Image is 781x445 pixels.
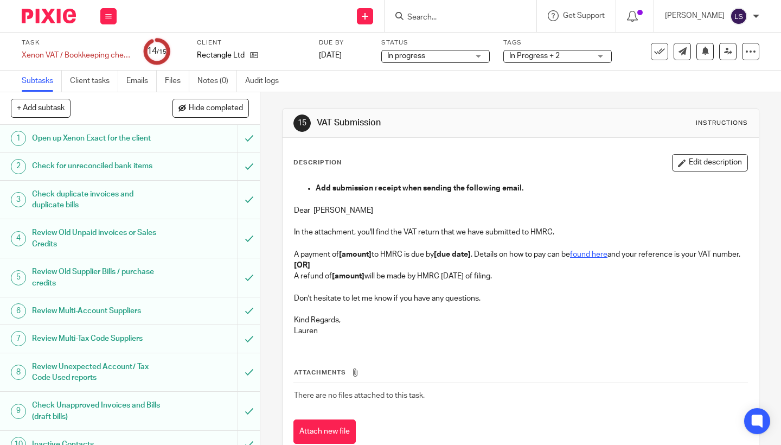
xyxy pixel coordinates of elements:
[11,131,26,146] div: 1
[197,50,245,61] p: Rectangle Ltd
[11,303,26,319] div: 6
[730,8,747,25] img: svg%3E
[11,192,26,207] div: 3
[32,186,162,214] h1: Check duplicate invoices and duplicate bills
[11,99,71,117] button: + Add subtask
[32,158,162,174] h1: Check for unreconciled bank items
[126,71,157,92] a: Emails
[317,117,544,129] h1: VAT Submission
[32,130,162,147] h1: Open up Xenon Exact for the client
[165,71,189,92] a: Files
[32,359,162,386] h1: Review Unexpected Account/ Tax Code Used reports
[316,185,523,192] strong: Add submission receipt when sending the following email.
[319,39,368,47] label: Due by
[672,154,748,171] button: Edit description
[157,49,167,55] small: /15
[11,331,26,346] div: 7
[197,39,305,47] label: Client
[294,293,747,304] p: Don't hesitate to let me know if you have any questions.
[22,39,130,47] label: Task
[245,71,287,92] a: Audit logs
[32,397,162,425] h1: Check Unapproved Invoices and Bills (draft bills)
[332,272,364,280] strong: [amount]
[32,264,162,291] h1: Review Old Supplier Bills / purchase credits
[22,71,62,92] a: Subtasks
[503,39,612,47] label: Tags
[387,52,425,60] span: In progress
[294,249,747,260] p: A payment of to HMRC is due by . Details on how to pay can be and your reference is your VAT number.
[70,71,118,92] a: Client tasks
[434,251,471,258] strong: [due date]
[11,159,26,174] div: 2
[294,271,747,282] p: A refund of will be made by HMRC [DATE] of filing.
[294,205,747,216] p: Dear [PERSON_NAME]
[32,303,162,319] h1: Review Multi-Account Suppliers
[32,330,162,347] h1: Review Multi-Tax Code Suppliers
[293,115,311,132] div: 15
[294,227,747,238] p: In the attachment, you'll find the VAT return that we have submitted to HMRC.
[696,119,748,128] div: Instructions
[147,45,167,58] div: 14
[294,262,310,269] strong: [OR]
[665,10,725,21] p: [PERSON_NAME]
[339,251,372,258] strong: [amount]
[509,52,560,60] span: In Progress + 2
[570,251,607,258] a: found here
[319,52,342,59] span: [DATE]
[197,71,237,92] a: Notes (0)
[294,326,747,336] p: Lauren
[294,392,425,399] span: There are no files attached to this task.
[22,50,130,61] div: Xenon VAT / Bookkeeping check
[294,370,346,376] span: Attachments
[563,12,605,20] span: Get Support
[11,270,26,285] div: 5
[11,404,26,419] div: 9
[11,365,26,380] div: 8
[293,419,356,444] button: Attach new file
[294,315,747,326] p: Kind Regards,
[11,231,26,246] div: 4
[22,9,76,23] img: Pixie
[189,104,243,113] span: Hide completed
[32,225,162,252] h1: Review Old Unpaid invoices or Sales Credits
[293,158,342,167] p: Description
[381,39,490,47] label: Status
[172,99,249,117] button: Hide completed
[406,13,504,23] input: Search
